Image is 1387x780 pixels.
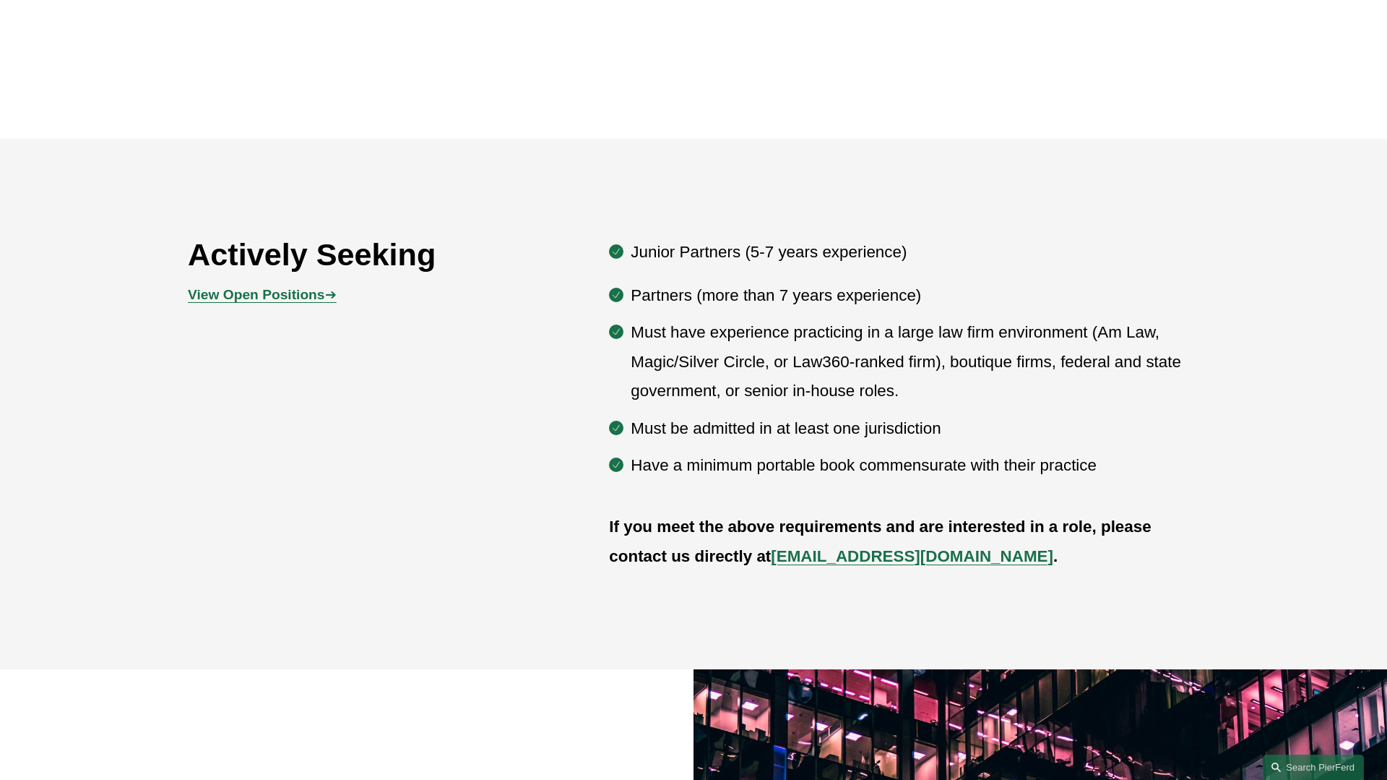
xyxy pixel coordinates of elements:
[1263,755,1364,780] a: Search this site
[188,236,525,273] h2: Actively Seeking
[188,287,336,302] span: ➔
[631,238,1199,267] p: Junior Partners (5-7 years experience)
[609,518,1156,565] strong: If you meet the above requirements and are interested in a role, please contact us directly at
[771,547,1053,565] a: [EMAIL_ADDRESS][DOMAIN_NAME]
[188,287,324,302] strong: View Open Positions
[631,281,1199,310] p: Partners (more than 7 years experience)
[1053,547,1058,565] strong: .
[631,414,1199,443] p: Must be admitted in at least one jurisdiction
[188,287,336,302] a: View Open Positions➔
[631,451,1199,480] p: Have a minimum portable book commensurate with their practice
[631,318,1199,406] p: Must have experience practicing in a large law firm environment (Am Law, Magic/Silver Circle, or ...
